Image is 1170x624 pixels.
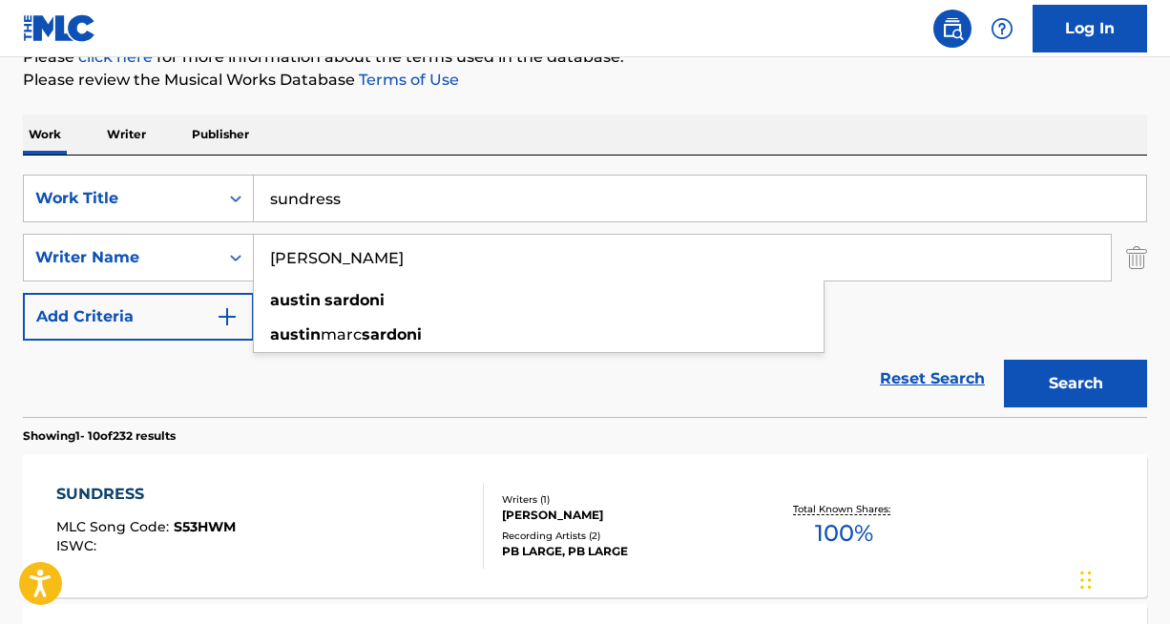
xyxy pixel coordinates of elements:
button: Search [1004,360,1147,407]
span: MLC Song Code : [56,518,174,535]
img: search [941,17,964,40]
strong: austin [270,325,321,343]
button: Add Criteria [23,293,254,341]
p: Please for more information about the terms used in the database. [23,46,1147,69]
span: S53HWM [174,518,236,535]
p: Writer [101,114,152,155]
div: Work Title [35,187,207,210]
div: Recording Artists ( 2 ) [502,529,751,543]
div: [PERSON_NAME] [502,507,751,524]
span: ISWC : [56,537,101,554]
strong: sardoni [362,325,422,343]
img: Delete Criterion [1126,234,1147,281]
img: help [991,17,1013,40]
div: SUNDRESS [56,483,236,506]
strong: sardoni [324,291,385,309]
div: Help [983,10,1021,48]
a: Terms of Use [355,71,459,89]
div: PB LARGE, PB LARGE [502,543,751,560]
div: Writers ( 1 ) [502,492,751,507]
a: Reset Search [870,358,994,400]
div: Writer Name [35,246,207,269]
p: Showing 1 - 10 of 232 results [23,427,176,445]
p: Total Known Shares: [793,502,895,516]
img: MLC Logo [23,14,96,42]
iframe: Chat Widget [1075,532,1170,624]
div: Drag [1080,551,1092,609]
a: SUNDRESSMLC Song Code:S53HWMISWC:Writers (1)[PERSON_NAME]Recording Artists (2)PB LARGE, PB LARGET... [23,454,1147,597]
span: 100 % [815,516,873,551]
p: Please review the Musical Works Database [23,69,1147,92]
span: marc [321,325,362,343]
form: Search Form [23,175,1147,417]
a: Public Search [933,10,972,48]
img: 9d2ae6d4665cec9f34b9.svg [216,305,239,328]
strong: austin [270,291,321,309]
p: Publisher [186,114,255,155]
p: Work [23,114,67,155]
a: Log In [1033,5,1147,52]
